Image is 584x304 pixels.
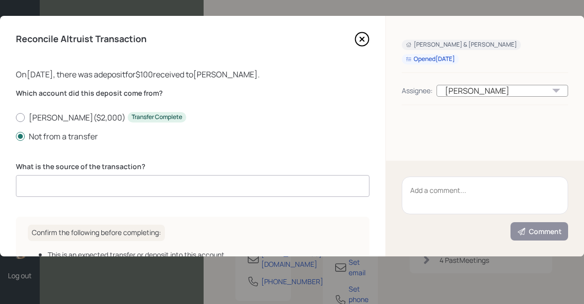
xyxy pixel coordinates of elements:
div: Comment [517,227,562,237]
div: On [DATE] , there was a deposit for $100 received to [PERSON_NAME] . [16,68,369,80]
label: Not from a transfer [16,131,369,142]
div: This is an expected transfer or deposit into this account [48,249,358,260]
label: Which account did this deposit come from? [16,88,369,98]
h6: Confirm the following before completing: [28,225,165,241]
div: [PERSON_NAME] [437,85,568,97]
div: Transfer Complete [132,113,182,122]
div: Opened [DATE] [406,55,455,63]
div: Assignee: [402,85,433,96]
div: [PERSON_NAME] & [PERSON_NAME] [406,41,517,49]
label: What is the source of the transaction? [16,162,369,172]
button: Comment [511,222,568,241]
label: [PERSON_NAME] ( $2,000 ) [16,112,369,123]
h4: Reconcile Altruist Transaction [16,34,146,45]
